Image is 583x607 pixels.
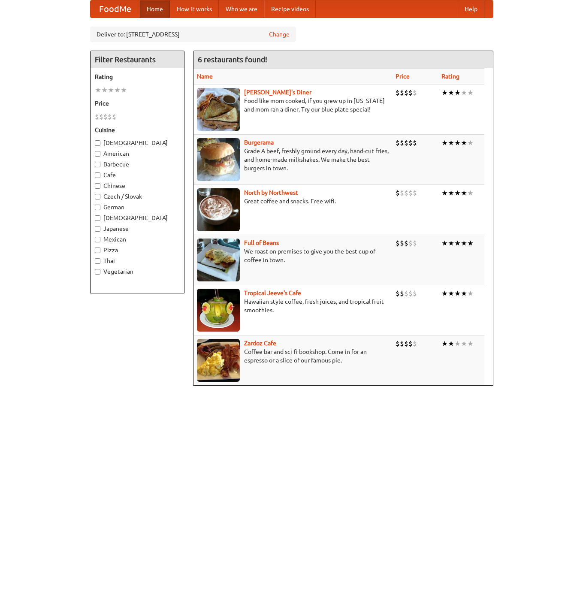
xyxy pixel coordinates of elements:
[408,188,413,198] li: $
[454,339,461,348] li: ★
[461,339,467,348] li: ★
[467,188,474,198] li: ★
[461,289,467,298] li: ★
[413,239,417,248] li: $
[441,339,448,348] li: ★
[448,138,454,148] li: ★
[408,239,413,248] li: $
[454,289,461,298] li: ★
[197,138,240,181] img: burgerama.jpg
[448,289,454,298] li: ★
[95,237,100,242] input: Mexican
[461,138,467,148] li: ★
[404,339,408,348] li: $
[408,289,413,298] li: $
[467,239,474,248] li: ★
[95,235,180,244] label: Mexican
[244,89,311,96] a: [PERSON_NAME]'s Diner
[448,239,454,248] li: ★
[197,347,389,365] p: Coffee bar and sci-fi bookshop. Come in for an espresso or a slice of our famous pie.
[197,73,213,80] a: Name
[400,339,404,348] li: $
[400,88,404,97] li: $
[413,289,417,298] li: $
[467,88,474,97] li: ★
[95,267,180,276] label: Vegetarian
[95,214,180,222] label: [DEMOGRAPHIC_DATA]
[413,138,417,148] li: $
[408,88,413,97] li: $
[95,171,180,179] label: Cafe
[108,85,114,95] li: ★
[112,112,116,121] li: $
[95,151,100,157] input: American
[454,138,461,148] li: ★
[197,197,389,205] p: Great coffee and snacks. Free wifi.
[95,248,100,253] input: Pizza
[400,138,404,148] li: $
[454,239,461,248] li: ★
[197,147,389,172] p: Grade A beef, freshly ground every day, hand-cut fries, and home-made milkshakes. We make the bes...
[95,194,100,199] input: Czech / Slovak
[454,188,461,198] li: ★
[197,88,240,131] img: sallys.jpg
[197,239,240,281] img: beans.jpg
[404,239,408,248] li: $
[396,289,400,298] li: $
[121,85,127,95] li: ★
[400,188,404,198] li: $
[396,73,410,80] a: Price
[95,140,100,146] input: [DEMOGRAPHIC_DATA]
[400,239,404,248] li: $
[448,188,454,198] li: ★
[396,239,400,248] li: $
[441,239,448,248] li: ★
[461,188,467,198] li: ★
[140,0,170,18] a: Home
[441,188,448,198] li: ★
[467,339,474,348] li: ★
[467,289,474,298] li: ★
[108,112,112,121] li: $
[269,30,290,39] a: Change
[95,149,180,158] label: American
[408,138,413,148] li: $
[244,189,298,196] a: North by Northwest
[244,290,301,296] a: Tropical Jeeve's Cafe
[90,27,296,42] div: Deliver to: [STREET_ADDRESS]
[101,85,108,95] li: ★
[441,88,448,97] li: ★
[219,0,264,18] a: Who we are
[95,183,100,189] input: Chinese
[95,160,180,169] label: Barbecue
[95,258,100,264] input: Thai
[244,139,274,146] a: Burgerama
[95,72,180,81] h5: Rating
[95,162,100,167] input: Barbecue
[103,112,108,121] li: $
[197,289,240,332] img: jeeves.jpg
[458,0,484,18] a: Help
[461,88,467,97] li: ★
[91,0,140,18] a: FoodMe
[91,51,184,68] h4: Filter Restaurants
[396,339,400,348] li: $
[454,88,461,97] li: ★
[244,340,276,347] a: Zardoz Cafe
[95,257,180,265] label: Thai
[114,85,121,95] li: ★
[95,224,180,233] label: Japanese
[95,126,180,134] h5: Cuisine
[197,339,240,382] img: zardoz.jpg
[413,339,417,348] li: $
[448,88,454,97] li: ★
[441,73,459,80] a: Rating
[404,188,408,198] li: $
[197,247,389,264] p: We roast on premises to give you the best cup of coffee in town.
[404,138,408,148] li: $
[197,188,240,231] img: north.jpg
[170,0,219,18] a: How it works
